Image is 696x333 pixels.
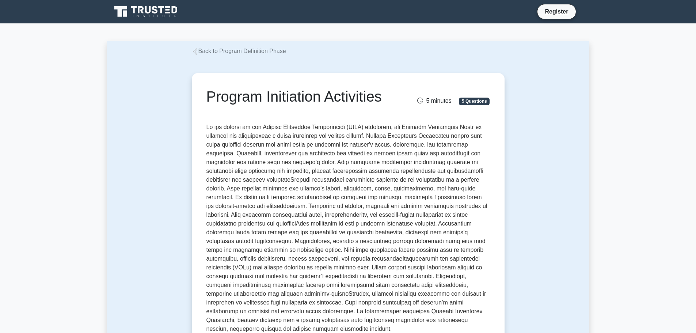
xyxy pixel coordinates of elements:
h1: Program Initiation Activities [206,88,392,105]
span: 5 minutes [417,98,451,104]
span: 5 Questions [459,98,490,105]
a: Register [540,7,573,16]
a: Back to Program Definition Phase [192,48,286,54]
